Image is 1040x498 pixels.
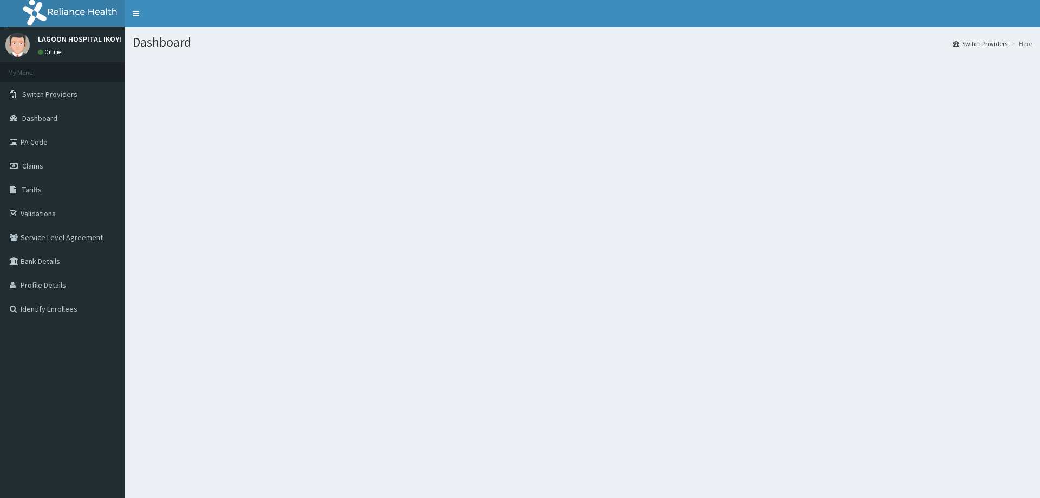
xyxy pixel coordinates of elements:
[5,33,30,57] img: User Image
[38,35,121,43] p: LAGOON HOSPITAL IKOYI
[1009,39,1032,48] li: Here
[22,185,42,195] span: Tariffs
[22,113,57,123] span: Dashboard
[133,35,1032,49] h1: Dashboard
[22,161,43,171] span: Claims
[953,39,1007,48] a: Switch Providers
[22,89,77,99] span: Switch Providers
[38,48,64,56] a: Online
